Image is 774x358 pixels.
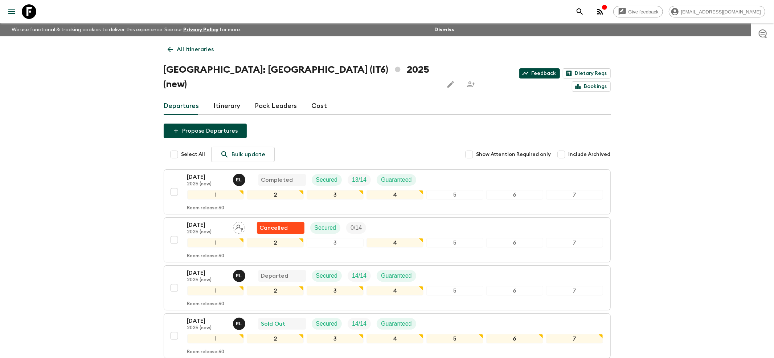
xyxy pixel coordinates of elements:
p: Guaranteed [381,176,412,184]
div: 1 [187,238,244,248]
div: Secured [312,270,342,282]
p: Guaranteed [381,319,412,328]
div: 5 [426,334,483,343]
div: 3 [307,334,364,343]
p: 2025 (new) [187,277,227,283]
p: 2025 (new) [187,325,227,331]
a: Pack Leaders [255,97,297,115]
span: Include Archived [569,151,611,158]
button: Dismiss [433,25,456,35]
p: Secured [316,176,338,184]
div: 6 [486,238,543,248]
div: Trip Fill [348,174,371,186]
p: Sold Out [261,319,286,328]
div: Secured [310,222,341,234]
span: Share this itinerary [464,77,478,92]
div: 2 [247,286,304,295]
div: 4 [366,238,423,248]
p: Room release: 60 [187,253,225,259]
div: 1 [187,190,244,200]
div: 7 [546,238,603,248]
div: 1 [187,286,244,295]
span: Give feedback [624,9,663,15]
p: [DATE] [187,269,227,277]
div: Flash Pack cancellation [257,222,304,234]
span: Eleonora Longobardi [233,176,247,182]
a: Dietary Reqs [563,68,611,79]
p: 2025 (new) [187,181,227,187]
div: Secured [312,318,342,330]
p: Secured [316,271,338,280]
span: Show Attention Required only [476,151,551,158]
p: [DATE] [187,221,227,229]
div: 3 [307,286,364,295]
p: E L [236,321,242,327]
p: Secured [315,224,336,232]
button: [DATE]2025 (new)Assign pack leaderFlash Pack cancellationSecuredTrip Fill1234567Room release:60 [164,217,611,262]
p: 2025 (new) [187,229,227,235]
span: Select All [181,151,205,158]
div: 2 [247,190,304,200]
p: 14 / 14 [352,319,366,328]
div: Trip Fill [346,222,366,234]
p: [DATE] [187,317,227,325]
p: Guaranteed [381,271,412,280]
div: 2 [247,238,304,248]
p: All itineraries [177,45,214,54]
h1: [GEOGRAPHIC_DATA]: [GEOGRAPHIC_DATA] (IT6) 2025 (new) [164,63,438,92]
p: Bulk update [232,150,266,159]
div: 4 [366,286,423,295]
p: 0 / 14 [351,224,362,232]
button: [DATE]2025 (new)Eleonora LongobardiCompletedSecuredTrip FillGuaranteed1234567Room release:60 [164,169,611,214]
span: Eleonora Longobardi [233,320,247,326]
a: All itineraries [164,42,218,57]
p: 14 / 14 [352,271,366,280]
div: 6 [486,190,543,200]
p: Room release: 60 [187,301,225,307]
p: Room release: 60 [187,205,225,211]
div: 4 [366,190,423,200]
p: 13 / 14 [352,176,366,184]
span: [EMAIL_ADDRESS][DOMAIN_NAME] [677,9,765,15]
div: 6 [486,286,543,295]
p: Secured [316,319,338,328]
div: 7 [546,286,603,295]
div: 5 [426,238,483,248]
p: Departed [261,271,288,280]
button: EL [233,318,247,330]
button: [DATE]2025 (new)Eleonora LongobardiDepartedSecuredTrip FillGuaranteed1234567Room release:60 [164,265,611,310]
a: Feedback [519,68,560,79]
div: 7 [546,190,603,200]
p: Cancelled [260,224,288,232]
a: Privacy Policy [183,27,218,32]
a: Cost [312,97,327,115]
p: Completed [261,176,293,184]
a: Bookings [572,81,611,92]
p: Room release: 60 [187,349,225,355]
span: Assign pack leader [233,224,245,230]
div: 2 [247,334,304,343]
a: Bulk update [211,147,275,162]
div: Trip Fill [348,270,371,282]
button: Propose Departures [164,124,247,138]
a: Departures [164,97,199,115]
button: menu [4,4,19,19]
div: Trip Fill [348,318,371,330]
div: 4 [366,334,423,343]
div: 5 [426,190,483,200]
div: 5 [426,286,483,295]
div: 3 [307,190,364,200]
div: 1 [187,334,244,343]
a: Give feedback [613,6,663,17]
button: search adventures [573,4,587,19]
div: 7 [546,334,603,343]
p: [DATE] [187,173,227,181]
div: 6 [486,334,543,343]
div: 3 [307,238,364,248]
div: Secured [312,174,342,186]
div: [EMAIL_ADDRESS][DOMAIN_NAME] [669,6,765,17]
a: Itinerary [214,97,241,115]
p: We use functional & tracking cookies to deliver this experience. See our for more. [9,23,244,36]
button: Edit this itinerary [443,77,458,92]
span: Eleonora Longobardi [233,272,247,278]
